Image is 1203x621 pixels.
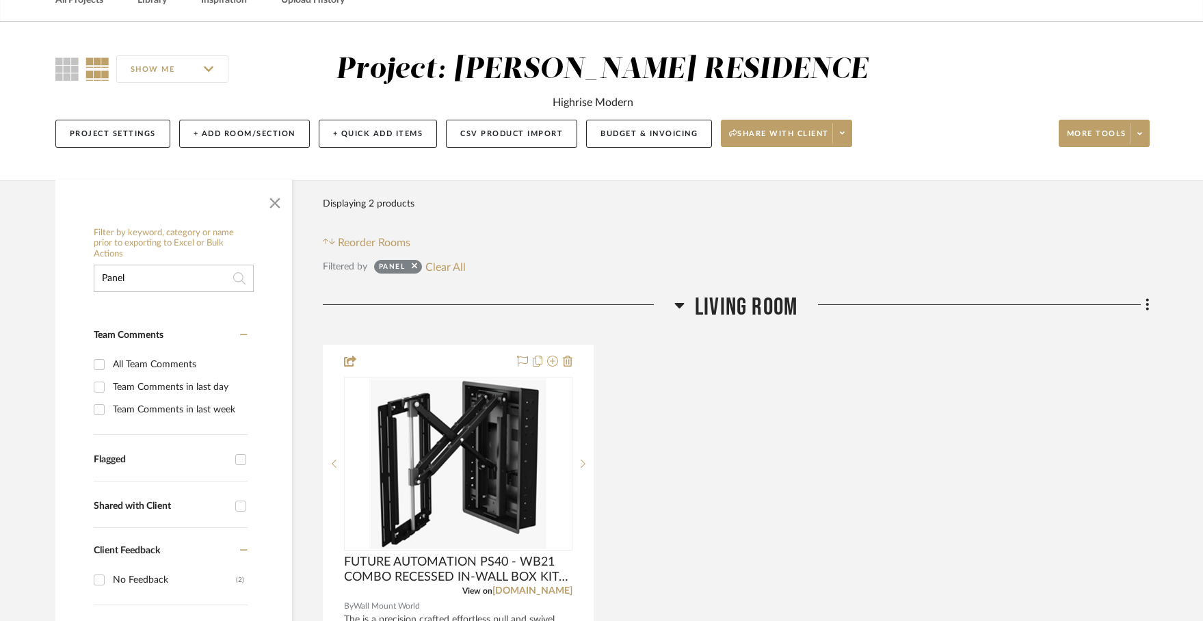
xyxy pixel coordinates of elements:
button: Reorder Rooms [323,235,411,251]
span: FUTURE AUTOMATION PS40 - WB21 COMBO RECESSED IN-WALL BOX KIT 43" - 75" FLAT PANELS [344,555,572,585]
img: FUTURE AUTOMATION PS40 - WB21 COMBO RECESSED IN-WALL BOX KIT 43" - 75" FLAT PANELS [369,378,547,549]
div: (2) [236,569,244,591]
button: More tools [1059,120,1150,147]
input: Search within 2 results [94,265,254,292]
a: [DOMAIN_NAME] [492,586,572,596]
div: Flagged [94,454,228,466]
button: Project Settings [55,120,170,148]
h6: Filter by keyword, category or name prior to exporting to Excel or Bulk Actions [94,228,254,260]
span: More tools [1067,129,1126,149]
button: + Add Room/Section [179,120,310,148]
button: Share with client [721,120,852,147]
button: CSV Product Import [446,120,577,148]
span: Client Feedback [94,546,160,555]
span: Team Comments [94,330,163,340]
div: Team Comments in last day [113,376,244,398]
div: Project: [PERSON_NAME] RESIDENCE [336,55,868,84]
div: Panel [379,262,406,276]
div: All Team Comments [113,354,244,375]
div: Highrise Modern [553,94,633,111]
div: Displaying 2 products [323,190,414,217]
span: Reorder Rooms [338,235,410,251]
div: No Feedback [113,569,236,591]
button: + Quick Add Items [319,120,438,148]
button: Budget & Invoicing [586,120,712,148]
div: Team Comments in last week [113,399,244,421]
span: By [344,600,354,613]
div: Shared with Client [94,501,228,512]
span: Wall Mount World [354,600,420,613]
div: Filtered by [323,259,367,274]
button: Clear All [425,258,466,276]
span: Living Room [695,293,797,322]
span: Share with client [729,129,829,149]
button: Close [261,187,289,214]
span: View on [462,587,492,595]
